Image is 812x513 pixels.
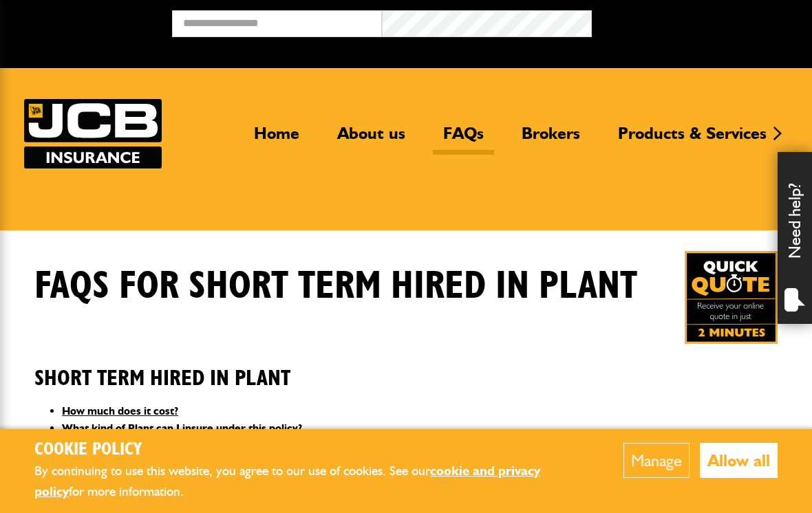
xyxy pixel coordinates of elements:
a: Home [244,123,310,155]
button: Allow all [700,443,778,478]
a: Get your insurance quote in just 2-minutes [685,251,778,344]
a: FAQs [433,123,494,155]
button: Manage [623,443,690,478]
a: What kind of Plant can I insure under this policy? [62,422,302,435]
a: Products & Services [608,123,777,155]
img: JCB Insurance Services logo [24,99,162,168]
h2: Cookie Policy [34,439,581,461]
a: Brokers [511,123,590,155]
h2: Short Term Hired In Plant [34,345,778,391]
p: By continuing to use this website, you agree to our use of cookies. See our for more information. [34,461,581,503]
h1: FAQS for Short Term Hired In Plant [34,263,637,309]
a: About us [327,123,416,155]
div: Need help? [778,152,812,324]
img: Quick Quote [685,251,778,344]
a: JCB Insurance Services [24,99,162,168]
a: How much does it cost? [62,404,178,417]
button: Broker Login [592,10,802,32]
